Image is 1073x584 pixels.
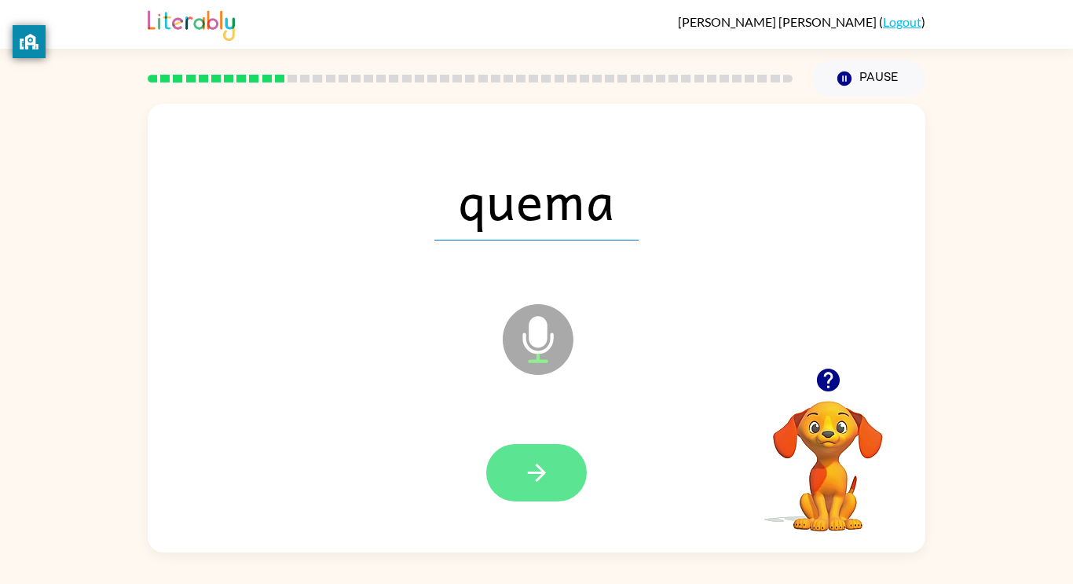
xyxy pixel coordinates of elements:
[434,159,639,241] span: quema
[148,6,235,41] img: Literably
[678,14,879,29] span: [PERSON_NAME] [PERSON_NAME]
[749,376,906,534] video: Your browser must support playing .mp4 files to use Literably. Please try using another browser.
[13,25,46,58] button: privacy banner
[811,61,925,97] button: Pause
[678,14,925,29] div: ( )
[883,14,921,29] a: Logout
